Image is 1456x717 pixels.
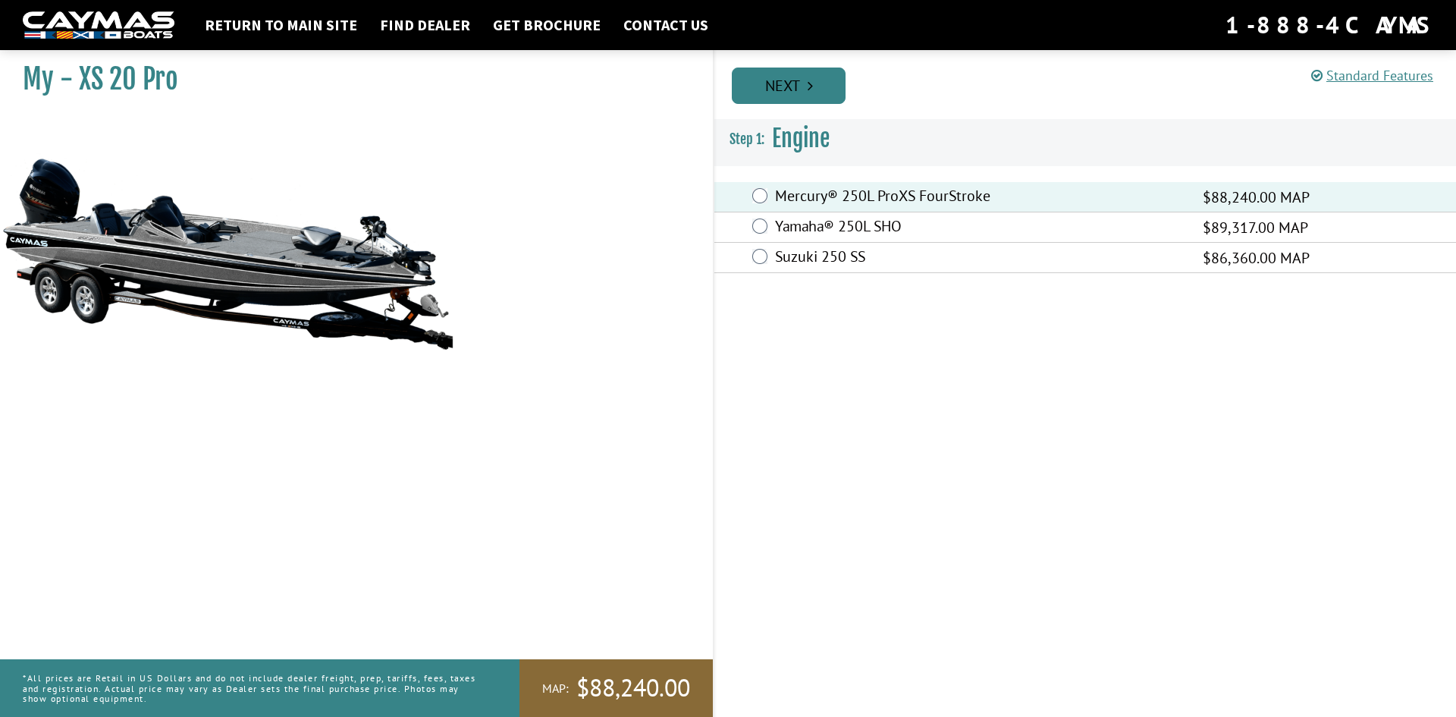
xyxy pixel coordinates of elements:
[1203,186,1310,209] span: $88,240.00 MAP
[197,15,365,35] a: Return to main site
[616,15,716,35] a: Contact Us
[775,247,1184,269] label: Suzuki 250 SS
[775,187,1184,209] label: Mercury® 250L ProXS FourStroke
[576,672,690,704] span: $88,240.00
[1311,67,1433,84] a: Standard Features
[485,15,608,35] a: Get Brochure
[714,111,1456,167] h3: Engine
[1225,8,1433,42] div: 1-888-4CAYMAS
[1203,247,1310,269] span: $86,360.00 MAP
[1203,216,1308,239] span: $89,317.00 MAP
[519,659,713,717] a: MAP:$88,240.00
[23,665,485,711] p: *All prices are Retail in US Dollars and do not include dealer freight, prep, tariffs, fees, taxe...
[372,15,478,35] a: Find Dealer
[732,68,846,104] a: Next
[775,217,1184,239] label: Yamaha® 250L SHO
[23,11,174,39] img: white-logo-c9c8dbefe5ff5ceceb0f0178aa75bf4bb51f6bca0971e226c86eb53dfe498488.png
[542,681,569,697] span: MAP:
[23,62,675,96] h1: My - XS 20 Pro
[728,65,1456,104] ul: Pagination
